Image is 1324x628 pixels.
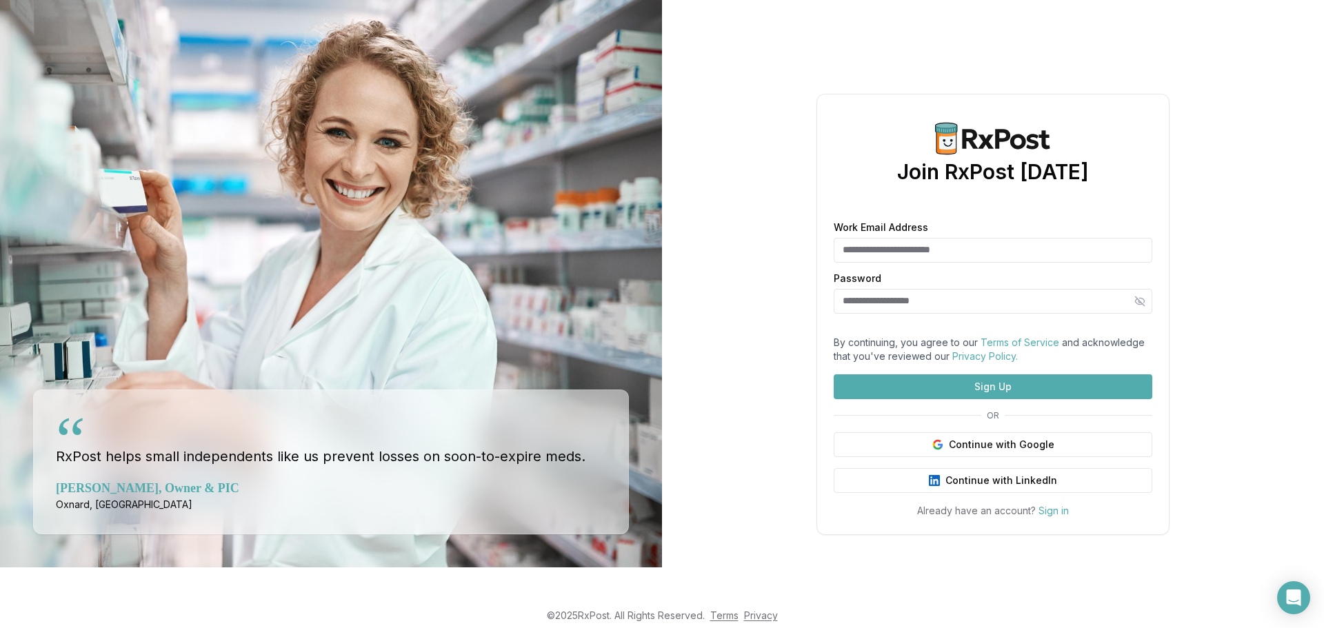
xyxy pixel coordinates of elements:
[981,336,1059,348] a: Terms of Service
[897,159,1089,184] h1: Join RxPost [DATE]
[744,609,778,621] a: Privacy
[952,350,1018,362] a: Privacy Policy.
[834,223,1152,232] label: Work Email Address
[1277,581,1310,614] div: Open Intercom Messenger
[56,478,606,498] div: [PERSON_NAME], Owner & PIC
[834,274,1152,283] label: Password
[56,407,86,473] div: “
[927,122,1059,155] img: RxPost Logo
[56,418,606,468] blockquote: RxPost helps small independents like us prevent losses on soon-to-expire meds.
[56,498,606,511] div: Oxnard, [GEOGRAPHIC_DATA]
[929,475,940,486] img: LinkedIn
[834,432,1152,457] button: Continue with Google
[834,374,1152,399] button: Sign Up
[834,468,1152,493] button: Continue with LinkedIn
[710,609,739,621] a: Terms
[834,336,1152,363] div: By continuing, you agree to our and acknowledge that you've reviewed our
[1127,289,1152,314] button: Hide password
[981,410,1005,421] span: OR
[932,439,943,450] img: Google
[1039,505,1069,516] a: Sign in
[917,505,1036,516] span: Already have an account?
